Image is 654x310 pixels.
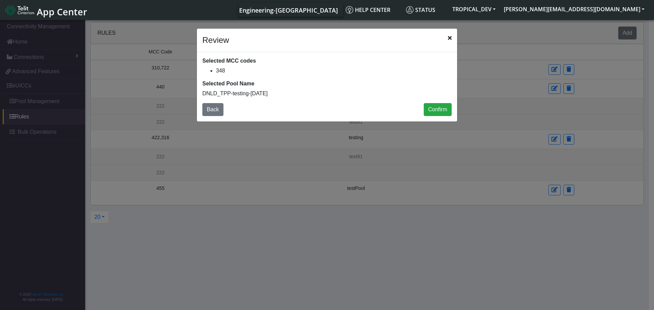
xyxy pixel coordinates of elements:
[239,6,338,14] span: Engineering-[GEOGRAPHIC_DATA]
[202,58,256,64] strong: Selected MCC codes
[500,3,649,15] button: [PERSON_NAME][EMAIL_ADDRESS][DOMAIN_NAME]
[202,89,452,98] p: DNLD_TPP-testing-[DATE]
[202,34,229,46] h4: Review
[202,81,254,86] strong: Selected Pool Name
[5,5,34,16] img: logo-telit-cinterion-gw-new.png
[448,34,452,42] span: Close
[216,67,452,75] li: 348
[448,3,500,15] button: TROPICAL_DEV
[202,103,223,116] button: Back
[406,6,435,14] span: Status
[239,3,338,17] a: Your current platform instance
[37,5,87,18] span: App Center
[346,6,390,14] span: Help center
[424,103,452,116] button: Confirm
[406,6,414,14] img: status.svg
[346,6,353,14] img: knowledge.svg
